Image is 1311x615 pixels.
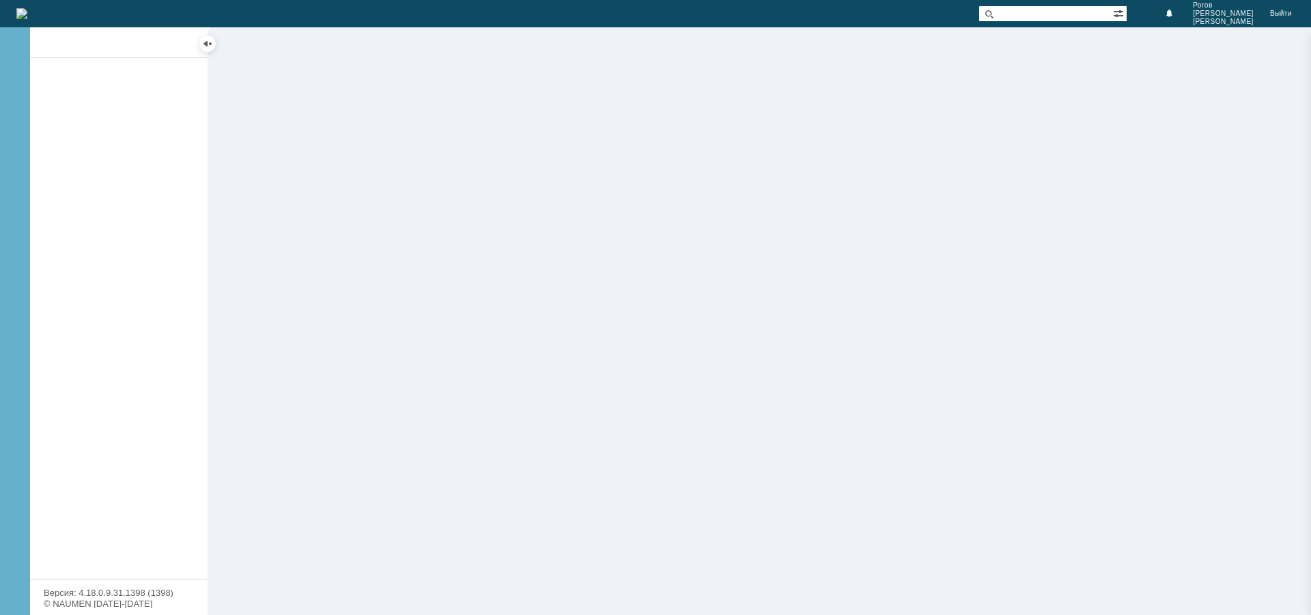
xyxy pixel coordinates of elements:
span: Расширенный поиск [1113,6,1127,19]
img: logo [16,8,27,19]
span: [PERSON_NAME] [1193,10,1254,18]
a: Перейти на домашнюю страницу [16,8,27,19]
div: © NAUMEN [DATE]-[DATE] [44,599,194,608]
span: Рогов [1193,1,1254,10]
span: [PERSON_NAME] [1193,18,1254,26]
div: Версия: 4.18.0.9.31.1398 (1398) [44,588,194,597]
div: Скрыть меню [199,36,216,52]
